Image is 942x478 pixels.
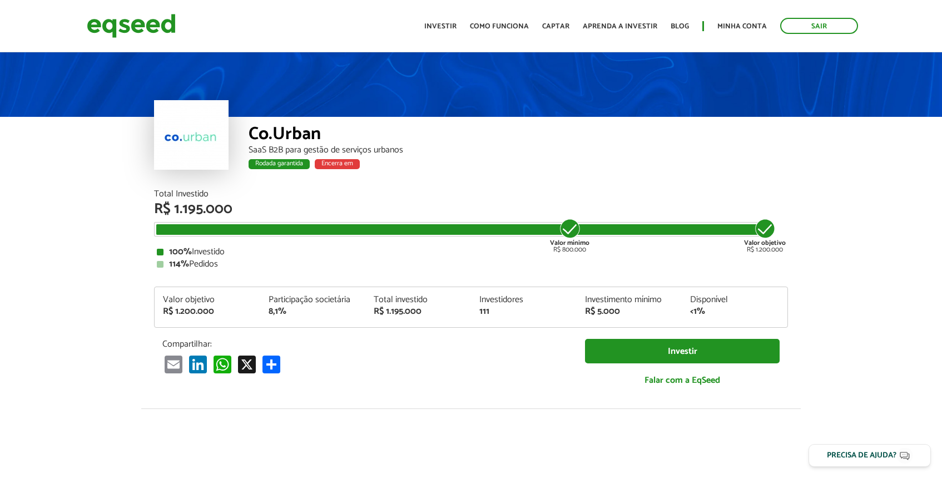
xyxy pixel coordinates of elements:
div: R$ 1.195.000 [374,307,463,316]
div: Participação societária [269,295,358,304]
div: Disponível [690,295,779,304]
strong: Valor objetivo [744,238,786,248]
div: R$ 800.000 [549,218,591,253]
div: SaaS B2B para gestão de serviços urbanos [249,146,788,155]
strong: Valor mínimo [550,238,589,248]
a: Sair [780,18,858,34]
div: Pedidos [157,260,785,269]
div: R$ 1.200.000 [744,218,786,253]
a: Aprenda a investir [583,23,657,30]
a: Captar [542,23,569,30]
strong: 114% [169,257,189,272]
a: Falar com a EqSeed [585,369,780,392]
a: Investir [585,339,780,364]
strong: 100% [169,244,192,259]
p: Compartilhar: [162,339,568,349]
div: Total investido [374,295,463,304]
a: Como funciona [470,23,529,30]
a: X [236,355,258,373]
div: Encerra em [315,159,360,169]
div: Co.Urban [249,125,788,146]
a: LinkedIn [187,355,209,373]
a: Share [260,355,282,373]
div: R$ 1.195.000 [154,202,788,216]
img: EqSeed [87,11,176,41]
div: 8,1% [269,307,358,316]
a: Minha conta [717,23,767,30]
div: Investimento mínimo [585,295,674,304]
div: 111 [479,307,568,316]
a: Email [162,355,185,373]
div: Rodada garantida [249,159,310,169]
div: R$ 5.000 [585,307,674,316]
a: Investir [424,23,457,30]
div: Investido [157,248,785,257]
a: Blog [671,23,689,30]
a: WhatsApp [211,355,234,373]
div: R$ 1.200.000 [163,307,252,316]
div: Investidores [479,295,568,304]
div: <1% [690,307,779,316]
div: Valor objetivo [163,295,252,304]
div: Total Investido [154,190,788,199]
